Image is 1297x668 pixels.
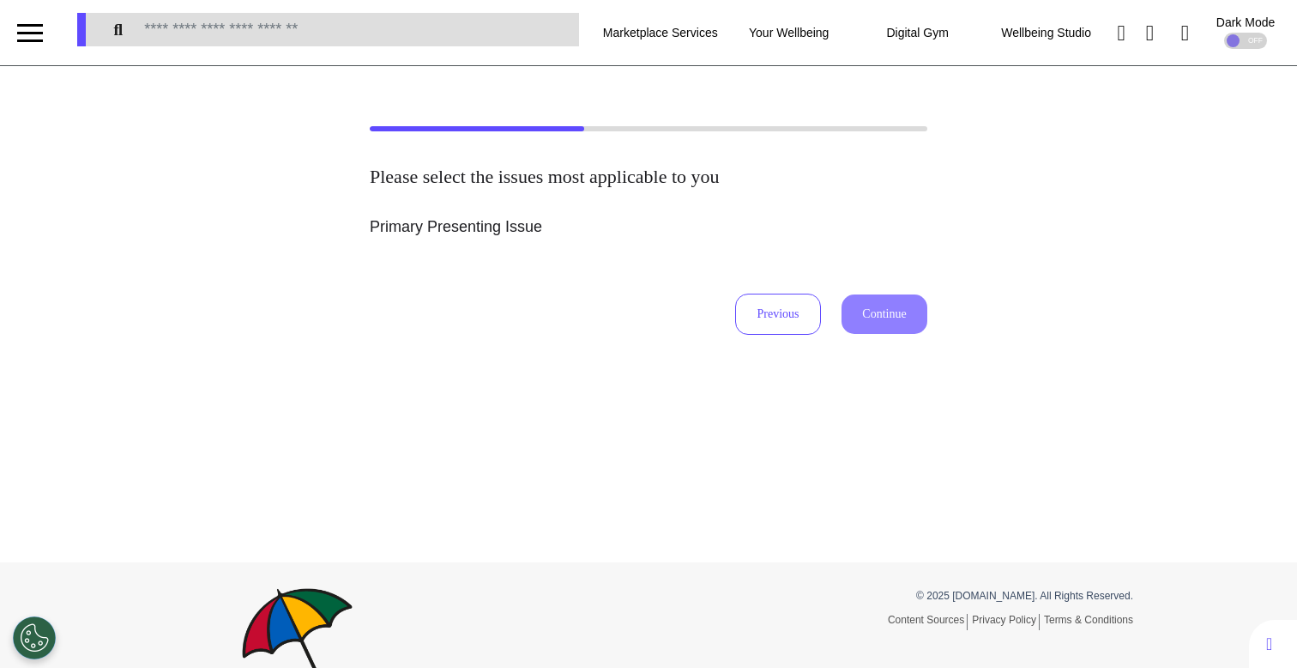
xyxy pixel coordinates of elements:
[972,614,1040,630] a: Privacy Policy
[1224,33,1267,49] div: OFF
[735,294,821,335] button: Previous
[982,9,1111,57] div: Wellbeing Studio
[888,614,968,630] a: Content Sources
[370,216,927,239] p: Primary Presenting Issue
[725,9,854,57] div: Your Wellbeing
[854,9,982,57] div: Digital Gym
[1216,16,1275,28] div: Dark Mode
[661,588,1133,604] p: © 2025 [DOMAIN_NAME]. All Rights Reserved.
[13,616,56,659] button: Open Preferences
[370,166,927,188] h2: Please select the issues most applicable to you
[1044,614,1133,626] a: Terms & Conditions
[842,295,927,334] button: Continue
[596,9,725,57] div: Marketplace Services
